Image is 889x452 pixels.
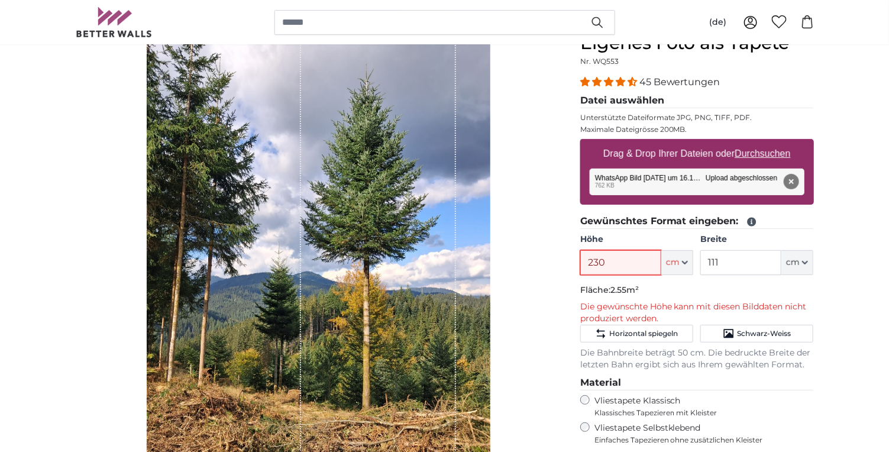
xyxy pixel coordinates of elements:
[786,257,800,269] span: cm
[737,329,791,338] span: Schwarz-Weiss
[735,148,790,159] u: Durchsuchen
[76,7,153,37] img: Betterwalls
[580,325,693,343] button: Horizontal spiegeln
[594,408,804,418] span: Klassisches Tapezieren mit Kleister
[700,325,813,343] button: Schwarz-Weiss
[580,214,814,229] legend: Gewünschtes Format eingeben:
[580,113,814,122] p: Unterstützte Dateiformate JPG, PNG, TIFF, PDF.
[580,125,814,134] p: Maximale Dateigrösse 200MB.
[580,347,814,371] p: Die Bahnbreite beträgt 50 cm. Die bedruckte Breite der letzten Bahn ergibt sich aus Ihrem gewählt...
[580,234,693,246] label: Höhe
[666,257,680,269] span: cm
[580,376,814,390] legend: Material
[599,142,796,166] label: Drag & Drop Ihrer Dateien oder
[594,435,814,445] span: Einfaches Tapezieren ohne zusätzlichen Kleister
[700,234,813,246] label: Breite
[781,250,813,275] button: cm
[609,329,678,338] span: Horizontal spiegeln
[610,285,639,295] span: 2.55m²
[580,93,814,108] legend: Datei auswählen
[700,12,736,33] button: (de)
[594,422,814,445] label: Vliestapete Selbstklebend
[580,285,814,296] p: Fläche:
[580,57,619,66] span: Nr. WQ553
[661,250,693,275] button: cm
[639,76,720,88] span: 45 Bewertungen
[580,76,639,88] span: 4.36 stars
[580,301,814,325] p: Die gewünschte Höhe kann mit diesen Bilddaten nicht produziert werden.
[594,395,804,418] label: Vliestapete Klassisch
